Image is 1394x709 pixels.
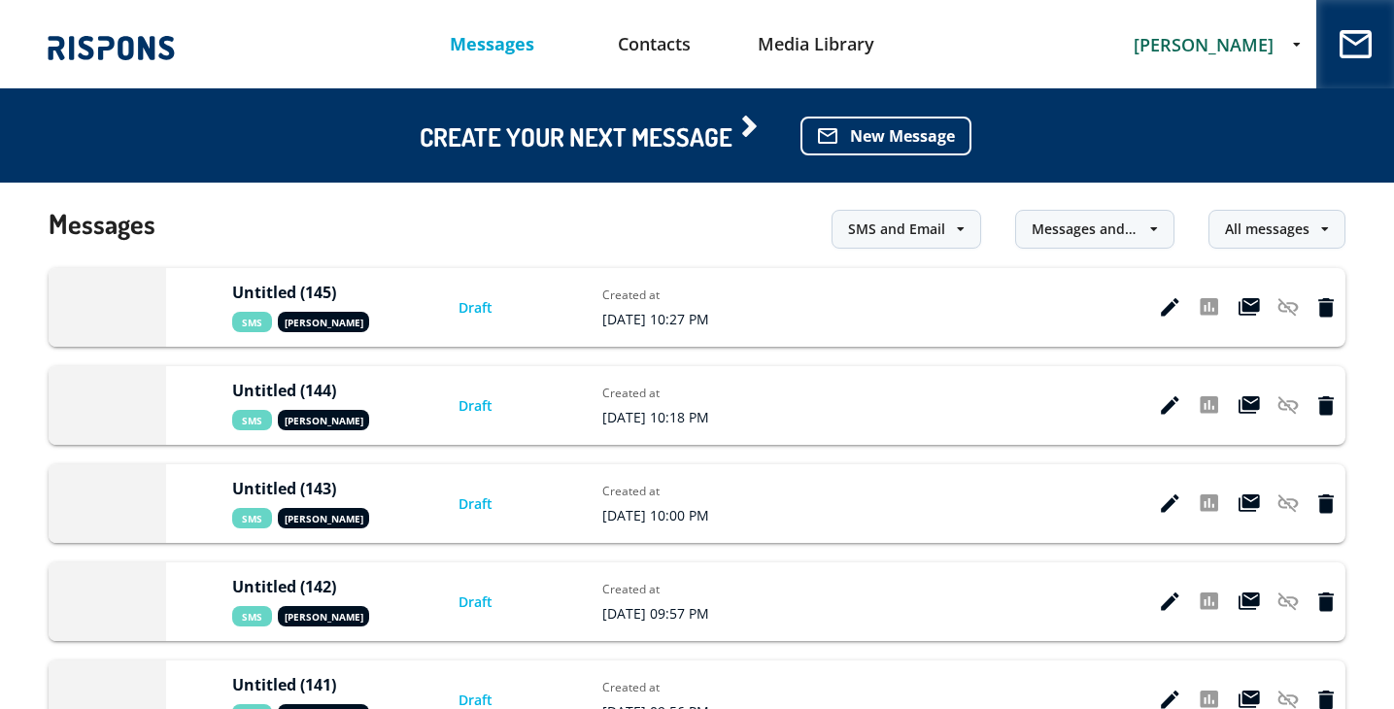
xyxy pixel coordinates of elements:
[459,592,536,612] div: Draft
[1200,592,1218,612] i: Message analytics
[734,19,897,69] a: Media Library
[1318,494,1334,514] i: Delete message
[602,506,738,524] div: [DATE] 10:00 PM
[848,219,945,239] div: SMS and Email
[1239,396,1260,416] i: Duplicate message
[1277,494,1299,514] i: Can not freeze drafts
[232,312,272,332] span: Sms
[232,508,272,528] span: Sms
[1239,298,1260,318] i: Duplicate message
[1225,219,1309,239] div: All messages
[602,408,738,426] div: [DATE] 10:18 PM
[1277,592,1299,612] i: Can not freeze drafts
[459,396,536,416] div: Draft
[1161,494,1179,514] i: Edit
[232,675,392,694] div: Untitled (141)
[602,679,738,695] div: Created at
[1200,494,1218,514] i: Message analytics
[278,508,369,528] span: [PERSON_NAME]
[1161,396,1179,416] i: Edit
[1277,298,1299,318] i: Can not freeze drafts
[411,19,573,69] a: Messages
[232,577,392,596] div: Untitled (142)
[1134,33,1274,56] span: [PERSON_NAME]
[602,385,738,401] div: Created at
[1318,396,1334,416] i: Delete message
[1161,298,1179,318] i: Edit
[602,287,738,303] div: Created at
[602,483,738,499] div: Created at
[800,117,971,155] button: mail_outlineNew Message
[1318,298,1334,318] i: Delete message
[49,179,155,268] h1: Messages
[573,19,735,69] a: Contacts
[278,312,369,332] span: [PERSON_NAME]
[1239,592,1260,612] i: Duplicate message
[278,410,369,430] span: [PERSON_NAME]
[1277,396,1299,416] i: Can not freeze drafts
[816,124,839,148] i: mail_outline
[602,604,738,623] div: [DATE] 09:57 PM
[232,283,392,302] div: Untitled (145)
[420,125,762,147] span: CREATE YOUR NEXT MESSAGE
[1239,494,1260,514] i: Duplicate message
[459,494,536,514] div: Draft
[1032,219,1139,239] div: Messages and Automation
[602,310,738,328] div: [DATE] 10:27 PM
[1200,298,1218,318] i: Message analytics
[602,581,738,597] div: Created at
[1318,592,1334,612] i: Delete message
[232,381,392,400] div: Untitled (144)
[1161,592,1179,612] i: Edit
[232,479,392,498] div: Untitled (143)
[1200,396,1218,416] i: Message analytics
[232,606,272,626] span: Sms
[278,606,369,626] span: [PERSON_NAME]
[459,298,536,318] div: Draft
[232,410,272,430] span: Sms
